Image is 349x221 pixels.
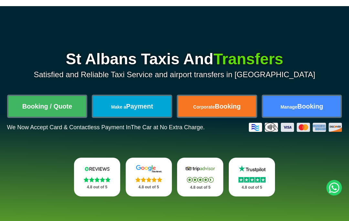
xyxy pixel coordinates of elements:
span: Manage [280,104,297,110]
p: 4.8 out of 5 [184,184,216,192]
a: CorporateBooking [178,96,256,117]
img: Reviews.io [81,165,113,173]
p: Satisfied and Reliable Taxi Service and airport transfers in [GEOGRAPHIC_DATA] [7,70,342,79]
a: Google Stars 4.8 out of 5 [126,158,172,196]
a: Tripadvisor Stars 4.8 out of 5 [177,158,223,196]
span: Transfers [213,50,283,68]
a: Booking / Quote [8,96,86,117]
img: Stars [135,177,162,182]
p: 4.8 out of 5 [133,183,165,191]
a: Make aPayment [93,96,171,117]
img: Google [133,165,165,173]
span: The Car at No Extra Charge. [131,124,205,131]
a: ManageBooking [263,96,341,117]
span: Corporate [193,104,215,110]
img: Credit And Debit Cards [249,123,342,132]
iframe: chat widget [260,207,346,221]
a: Reviews.io Stars 4.8 out of 5 [74,158,120,196]
img: Trustpilot [236,165,268,173]
p: We Now Accept Card & Contactless Payment In [7,124,205,131]
p: 4.8 out of 5 [81,183,113,191]
img: Stars [187,177,214,183]
span: Make a [111,104,126,110]
img: Tripadvisor [184,165,216,173]
a: Trustpilot Stars 4.8 out of 5 [229,158,275,196]
h1: St Albans Taxis And [7,51,342,67]
p: 4.8 out of 5 [236,184,268,192]
img: Stars [238,177,266,183]
img: Stars [84,177,111,182]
